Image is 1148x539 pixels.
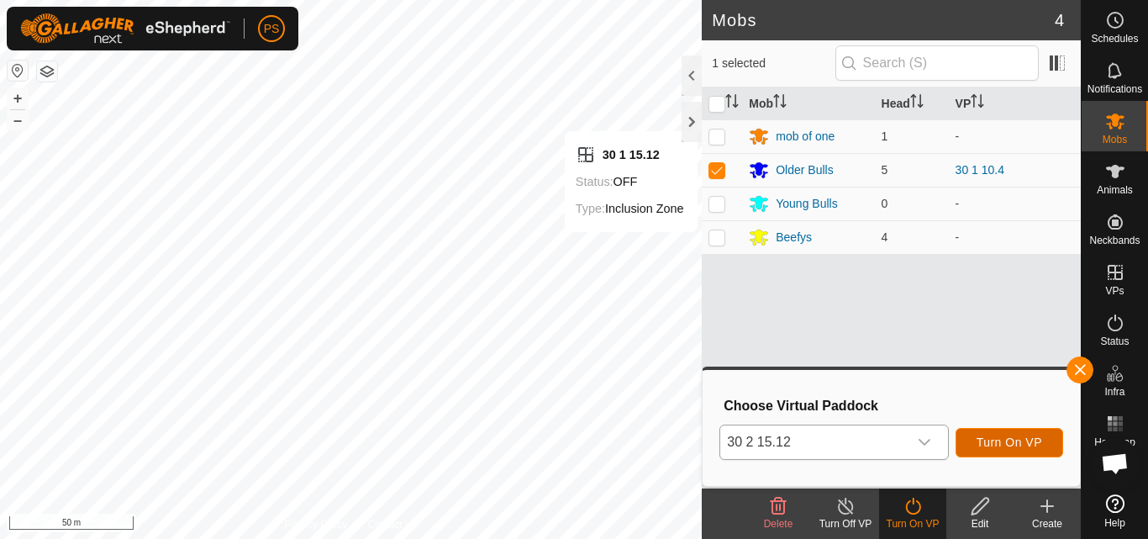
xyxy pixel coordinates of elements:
span: Mobs [1103,135,1127,145]
span: 4 [882,230,888,244]
a: 30 1 10.4 [956,163,1004,177]
span: 4 [1055,8,1064,33]
div: Inclusion Zone [576,198,684,219]
th: VP [949,87,1081,120]
td: - [949,119,1081,153]
th: Head [875,87,949,120]
div: Create [1014,516,1081,531]
h3: Choose Virtual Paddock [724,398,1063,414]
th: Mob [742,87,874,120]
div: Open chat [1090,438,1140,489]
button: Reset Map [8,61,28,81]
span: 1 [882,129,888,143]
span: Turn On VP [977,436,1042,449]
span: Animals [1097,185,1133,195]
div: OFF [576,172,684,192]
input: Search (S) [835,45,1039,81]
span: Neckbands [1089,235,1140,246]
div: 30 1 15.12 [576,145,684,165]
div: mob of one [776,128,835,145]
span: Delete [764,518,793,530]
div: Young Bulls [776,195,837,213]
h2: Mobs [712,10,1055,30]
a: Contact Us [367,517,417,532]
p-sorticon: Activate to sort [910,97,924,110]
div: dropdown trigger [908,425,941,459]
img: Gallagher Logo [20,13,230,44]
span: 5 [882,163,888,177]
td: - [949,187,1081,220]
button: – [8,110,28,130]
span: Notifications [1087,84,1142,94]
span: 30 2 15.12 [720,425,907,459]
span: VPs [1105,286,1124,296]
p-sorticon: Activate to sort [725,97,739,110]
button: + [8,88,28,108]
span: Help [1104,518,1125,528]
div: Older Bulls [776,161,833,179]
div: Edit [946,516,1014,531]
span: Heatmap [1094,437,1135,447]
a: Help [1082,488,1148,535]
span: Schedules [1091,34,1138,44]
div: Turn Off VP [812,516,879,531]
button: Turn On VP [956,428,1063,457]
span: Status [1100,336,1129,346]
span: 1 selected [712,55,835,72]
div: Beefys [776,229,812,246]
button: Map Layers [37,61,57,82]
td: - [949,220,1081,254]
label: Status: [576,175,613,188]
div: Turn On VP [879,516,946,531]
a: Privacy Policy [285,517,348,532]
span: 0 [882,197,888,210]
label: Type: [576,202,605,215]
span: PS [264,20,280,38]
p-sorticon: Activate to sort [773,97,787,110]
span: Infra [1104,387,1124,397]
p-sorticon: Activate to sort [971,97,984,110]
